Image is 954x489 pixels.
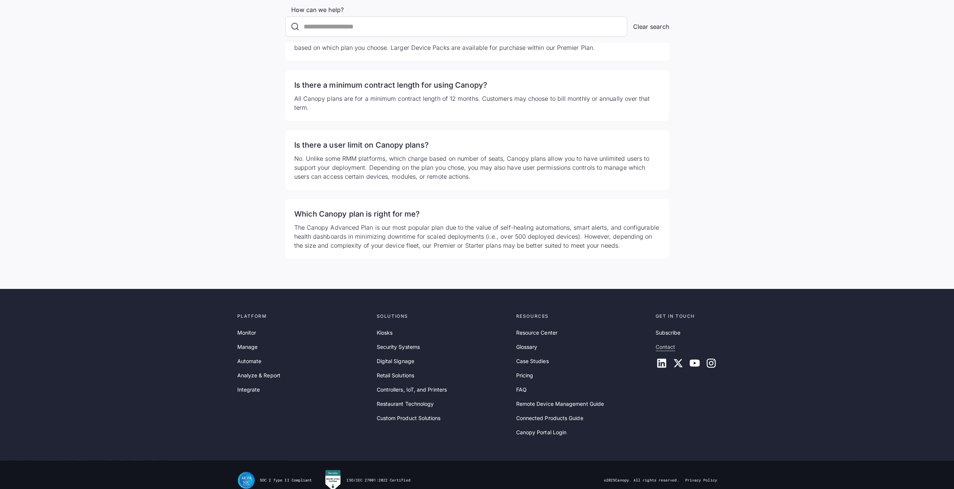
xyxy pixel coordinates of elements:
[285,6,669,13] label: How can we help?
[377,343,420,351] a: Security Systems
[377,313,510,320] div: Solutions
[346,478,410,483] div: ISO/IEC 27001:2022 Certified
[294,154,660,181] p: No. Unlike some RMM platforms, which charge based on number of seats, Canopy plans allow you to h...
[656,313,717,320] div: Get in touch
[377,414,441,422] a: Custom Product Solutions
[377,386,447,394] a: Controllers, IoT, and Printers
[516,386,527,394] a: FAQ
[516,371,533,380] a: Pricing
[656,329,681,337] a: Subscribe
[516,343,538,351] a: Glossary
[237,313,371,320] div: Platform
[294,139,660,151] h3: Is there a user limit on Canopy plans?
[516,400,604,408] a: Remote Device Management Guide
[294,94,660,112] p: All Canopy plans are for a minimum contract length of 12 months. Customers may choose to bill mon...
[237,329,256,337] a: Monitor
[606,478,615,483] span: 2025
[377,357,414,365] a: Digital Signage
[285,6,669,36] form: FAQ Search
[260,478,312,483] div: SOC 2 Type II Compliant
[516,329,557,337] a: Resource Center
[294,79,660,91] h3: Is there a minimum contract length for using Canopy?
[604,478,679,483] div: © Canopy. All rights reserved.
[516,428,567,437] a: Canopy Portal Login
[377,400,434,408] a: Restaurant Technology
[237,343,258,351] a: Manage
[377,329,392,337] a: Kiosks
[237,357,262,365] a: Automate
[633,22,669,31] a: Clear search
[516,414,583,422] a: Connected Products Guide
[516,313,650,320] div: Resources
[294,208,660,220] h3: Which Canopy plan is right for me?
[685,478,717,483] a: Privacy Policy
[377,371,414,380] a: Retail Solutions
[516,357,549,365] a: Case Studies
[294,223,660,250] p: The Canopy Advanced Plan is our most popular plan due to the value of self-healing automations, s...
[656,343,675,351] a: Contact
[237,386,260,394] a: Integrate
[237,371,280,380] a: Analyze & Report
